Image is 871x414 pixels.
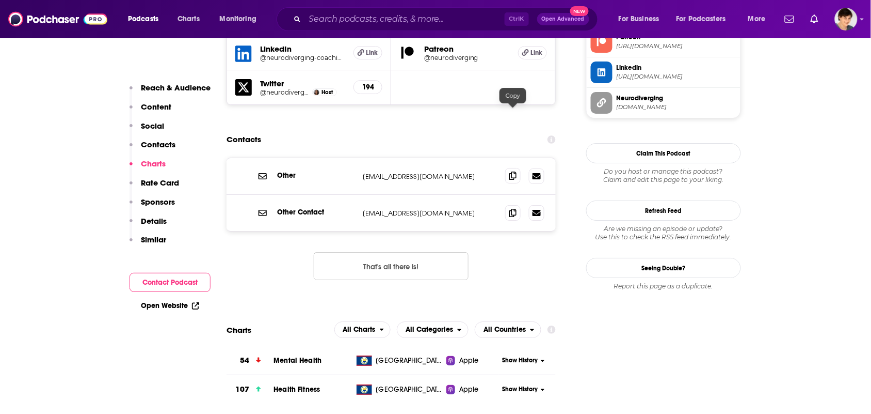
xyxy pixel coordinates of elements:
[499,356,549,365] button: Show History
[586,282,741,290] div: Report this page as a duplicate.
[277,171,354,180] p: Other
[227,325,251,335] h2: Charts
[406,326,453,333] span: All Categories
[499,385,549,394] button: Show History
[397,321,469,338] h2: Categories
[586,201,741,221] button: Refresh Feed
[130,216,167,235] button: Details
[235,384,249,395] h3: 107
[130,273,211,292] button: Contact Podcast
[141,83,211,93] p: Reach & Audience
[130,121,164,140] button: Social
[260,88,310,96] a: @neurodiverging
[141,216,167,226] p: Details
[741,11,779,27] button: open menu
[518,46,547,59] a: Link
[305,11,505,27] input: Search podcasts, credits, & more...
[363,209,497,218] p: [EMAIL_ADDRESS][DOMAIN_NAME]
[314,89,319,95] a: Danielle Sullivan
[459,385,479,395] span: Apple
[128,12,158,26] span: Podcasts
[321,89,333,96] span: Host
[273,356,321,365] a: Mental Health
[121,11,172,27] button: open menu
[277,208,354,217] p: Other Contact
[362,83,374,91] h5: 194
[835,8,858,30] span: Logged in as bethwouldknow
[141,301,199,310] a: Open Website
[141,102,171,112] p: Content
[353,46,382,59] a: Link
[835,8,858,30] img: User Profile
[475,321,541,338] button: open menu
[502,385,538,394] span: Show History
[459,356,479,366] span: Apple
[314,252,469,280] button: Nothing here.
[748,12,766,26] span: More
[352,385,447,395] a: [GEOGRAPHIC_DATA]
[617,103,736,111] span: neurodiverging.com
[502,356,538,365] span: Show History
[376,356,443,366] span: Belize
[483,326,526,333] span: All Countries
[260,44,345,54] h5: LinkedIn
[619,12,659,26] span: For Business
[366,49,378,57] span: Link
[586,167,741,184] div: Claim and edit this page to your liking.
[130,102,171,121] button: Content
[141,140,175,149] p: Contacts
[424,44,510,54] h5: Patreon
[505,12,529,26] span: Ctrl K
[376,385,443,395] span: Belize
[286,7,608,31] div: Search podcasts, credits, & more...
[130,83,211,102] button: Reach & Audience
[591,62,736,83] a: Linkedin[URL][DOMAIN_NAME]
[213,11,270,27] button: open menu
[617,73,736,81] span: https://www.linkedin.com/company/neurodiverging-coaching/
[424,54,510,62] a: @neurodiverging
[227,375,273,404] a: 107
[807,10,822,28] a: Show notifications dropdown
[260,54,345,62] a: @neurodiverging-coaching/
[227,130,261,149] h2: Contacts
[227,346,273,375] a: 54
[220,12,256,26] span: Monitoring
[530,49,542,57] span: Link
[570,6,589,16] span: New
[240,355,250,366] h3: 54
[446,356,498,366] a: Apple
[141,178,179,188] p: Rate Card
[499,88,526,103] div: Copy
[141,235,166,244] p: Similar
[130,197,175,216] button: Sponsors
[781,10,798,28] a: Show notifications dropdown
[835,8,858,30] button: Show profile menu
[591,92,736,114] a: Neurodiverging[DOMAIN_NAME]
[446,385,498,395] a: Apple
[130,235,166,254] button: Similar
[130,159,166,178] button: Charts
[343,326,376,333] span: All Charts
[617,63,736,72] span: Linkedin
[273,385,320,394] a: Health Fitness
[617,42,736,50] span: https://www.patreon.com/neurodiverging
[334,321,391,338] h2: Platforms
[130,140,175,159] button: Contacts
[260,79,345,88] h5: Twitter
[363,172,497,181] p: [EMAIL_ADDRESS][DOMAIN_NAME]
[611,11,672,27] button: open menu
[141,197,175,207] p: Sponsors
[586,167,741,176] span: Do you host or manage this podcast?
[8,9,107,29] img: Podchaser - Follow, Share and Rate Podcasts
[586,258,741,278] a: Seeing Double?
[586,143,741,163] button: Claim This Podcast
[670,11,741,27] button: open menu
[178,12,200,26] span: Charts
[130,178,179,197] button: Rate Card
[591,31,736,53] a: Patreon[URL][DOMAIN_NAME]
